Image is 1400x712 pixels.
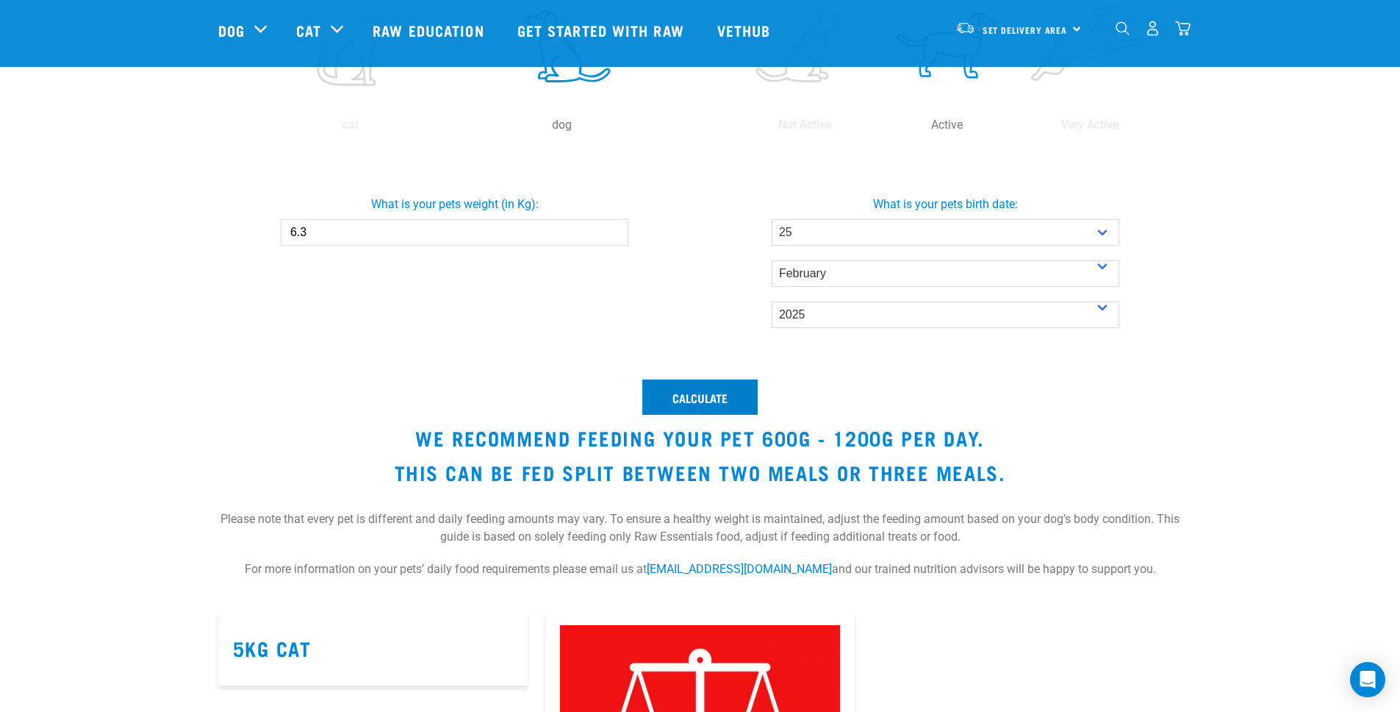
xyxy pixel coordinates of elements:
img: home-icon@2x.png [1175,21,1191,36]
p: For more information on your pets’ daily food requirements please email us at and our trained nut... [218,560,1182,593]
a: Vethub [703,1,789,60]
h3: This can be fed split between two meals or three meals. [218,461,1182,484]
label: What is your pets weight (in Kg): [207,196,703,213]
img: home-icon-1@2x.png [1116,21,1130,35]
p: Active [879,116,1016,134]
p: Not Active [736,116,873,134]
a: 5kg Cat [233,642,312,653]
p: dog [459,116,664,134]
h3: We recommend feeding your pet 600g - 1200g per day. [218,427,1182,449]
span: Set Delivery Area [983,27,1068,32]
a: Raw Education [358,1,502,60]
div: Open Intercom Messenger [1350,662,1385,697]
label: What is your pets birth date: [697,196,1194,213]
a: Dog [218,19,245,41]
p: Very Active [1022,116,1158,134]
p: Please note that every pet is different and daily feeding amounts may vary. To ensure a healthy w... [218,496,1182,560]
img: van-moving.png [955,21,975,35]
a: Get started with Raw [503,1,703,60]
button: Calculate [642,380,758,415]
img: user.png [1145,21,1160,36]
a: [EMAIL_ADDRESS][DOMAIN_NAME] [647,562,832,576]
p: cat [248,116,453,134]
a: Cat [296,19,321,41]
